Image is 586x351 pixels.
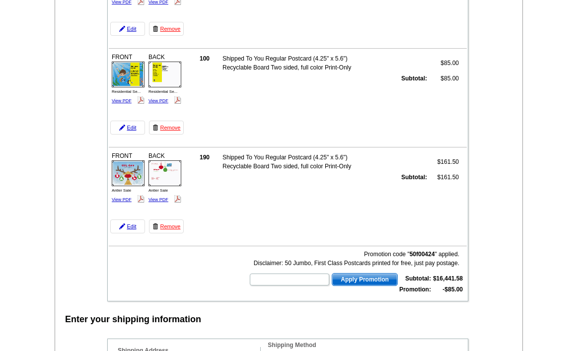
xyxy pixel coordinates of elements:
[149,121,184,135] a: Remove
[429,172,459,182] td: $161.50
[148,62,181,87] img: small-thumb.jpg
[200,55,210,62] strong: 100
[112,188,131,193] span: Antler Sale
[401,75,427,82] strong: Subtotal:
[112,89,141,94] span: Residential Se...
[405,275,431,282] strong: Subtotal:
[137,96,145,104] img: pdf_logo.png
[110,51,146,106] div: FRONT
[200,154,210,161] strong: 190
[119,223,125,229] img: pencil-icon.gif
[429,54,459,72] td: $85.00
[119,125,125,131] img: pencil-icon.gif
[119,26,125,32] img: pencil-icon.gif
[147,150,183,205] div: BACK
[110,219,145,233] a: Edit
[148,188,168,193] span: Antler Sale
[332,273,398,286] button: Apply Promotion
[429,152,459,171] td: $161.50
[433,275,463,282] strong: $16,441.58
[110,150,146,205] div: FRONT
[410,251,435,258] b: 50f00424
[222,152,366,171] td: Shipped To You Regular Postcard (4.25" x 5.6") Recyclable Board Two sided, full color Print-Only
[112,98,132,103] a: View PDF
[174,195,181,203] img: pdf_logo.png
[152,125,158,131] img: trashcan-icon.gif
[332,274,397,285] span: Apply Promotion
[137,195,145,203] img: pdf_logo.png
[152,223,158,229] img: trashcan-icon.gif
[442,286,463,293] strong: -$85.00
[147,51,183,106] div: BACK
[149,22,184,36] a: Remove
[399,286,431,293] strong: Promotion:
[148,160,181,186] img: small-thumb.jpg
[112,197,132,202] a: View PDF
[249,250,459,268] div: Promotion code " " applied. Disclaimer: 50 Jumbo, First Class Postcards printed for free, just pa...
[149,219,184,233] a: Remove
[110,121,145,135] a: Edit
[401,174,427,181] strong: Subtotal:
[429,73,459,83] td: $85.00
[148,197,168,202] a: View PDF
[174,96,181,104] img: pdf_logo.png
[65,313,201,326] div: Enter your shipping information
[222,54,366,72] td: Shipped To You Regular Postcard (4.25" x 5.6") Recyclable Board Two sided, full color Print-Only
[148,98,168,103] a: View PDF
[267,341,317,350] legend: Shipping Method
[148,89,177,94] span: Residential Se...
[152,26,158,32] img: trashcan-icon.gif
[112,160,145,186] img: small-thumb.jpg
[112,62,145,87] img: small-thumb.jpg
[110,22,145,36] a: Edit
